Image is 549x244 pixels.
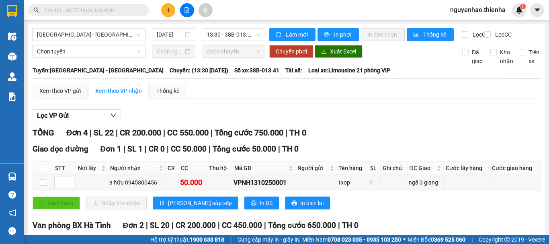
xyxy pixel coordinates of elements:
[338,178,367,187] div: 1xop
[342,221,358,230] span: TH 0
[123,221,144,230] span: Đơn 2
[180,177,205,188] div: 50.000
[211,128,213,137] span: |
[33,67,164,74] b: Tuyến: [GEOGRAPHIC_DATA] - [GEOGRAPHIC_DATA]
[172,221,174,230] span: |
[361,28,405,41] button: In đơn chọn
[234,178,294,188] div: VPNH1310250001
[33,128,54,137] span: TỔNG
[176,221,216,230] span: CR 200.000
[150,221,170,230] span: SL 20
[525,48,543,66] span: Trên xe
[166,7,171,13] span: plus
[328,236,401,243] strong: 0708 023 035 - 0935 103 250
[207,162,232,175] th: Thu hộ
[285,197,330,209] button: printerIn biên lai
[44,6,139,14] input: Tìm tên, số ĐT hoặc mã đơn
[161,3,175,17] button: plus
[497,48,516,66] span: Kho nhận
[123,144,125,154] span: |
[190,236,224,243] strong: 1900 633 818
[203,7,208,13] span: aim
[66,128,88,137] span: Đơn 4
[8,191,16,199] span: question-circle
[78,164,100,172] span: Nơi lấy
[530,3,544,17] button: caret-down
[37,45,141,57] span: Chọn tuyến
[410,164,435,172] span: ĐC Giao
[278,144,280,154] span: |
[408,235,465,244] span: Miền Bắc
[94,128,114,137] span: SL 22
[334,30,352,39] span: In phơi
[33,144,88,154] span: Giao dọc đường
[268,221,336,230] span: Tổng cước 650.000
[179,162,207,175] th: CC
[168,199,232,207] span: [PERSON_NAME] sắp xếp
[338,221,340,230] span: |
[167,144,169,154] span: |
[150,235,224,244] span: Hỗ trợ kỹ thuật:
[336,162,368,175] th: Tên hàng
[33,7,39,13] span: search
[33,221,111,230] span: Văn phòng BX Hà Tĩnh
[321,49,327,55] span: download
[276,32,283,38] span: sync
[251,200,256,207] span: printer
[110,112,117,119] span: down
[39,86,81,95] div: Xem theo VP gửi
[7,5,17,17] img: logo-vxr
[109,178,164,187] div: a hữu 0945800456
[156,86,179,95] div: Thống kê
[33,197,80,209] button: uploadGiao hàng
[8,227,16,235] span: message
[8,72,16,81] img: warehouse-icon
[199,3,213,17] button: aim
[215,128,283,137] span: Tổng cước 750.000
[492,30,513,39] span: Lọc CC
[286,30,309,39] span: Làm mới
[302,235,401,244] span: Miền Nam
[153,197,238,209] button: sort-ascending[PERSON_NAME] sắp xếp
[146,221,148,230] span: |
[127,144,143,154] span: SL 1
[207,45,260,57] span: Chọn chuyến
[504,237,510,242] span: copyright
[315,45,363,58] button: downloadXuất Excel
[490,162,541,175] th: Cước giao hàng
[234,66,279,75] span: Số xe: 38B-013.41
[157,30,183,39] input: 13/10/2025
[180,3,194,17] button: file-add
[444,5,512,15] span: nguyenhao.thienha
[145,144,147,154] span: |
[207,29,260,41] span: 13:30 - 38B-013.41
[407,28,454,41] button: bar-chartThống kê
[264,221,266,230] span: |
[403,238,406,241] span: ⚪️
[324,32,331,38] span: printer
[285,66,302,75] span: Tài xế:
[285,128,287,137] span: |
[469,48,486,66] span: Đã giao
[534,6,541,14] span: caret-down
[37,29,141,41] span: Hà Nội - Hà Tĩnh
[232,175,295,191] td: VPNH1310250001
[8,172,16,181] img: warehouse-icon
[8,52,16,61] img: warehouse-icon
[222,221,262,230] span: CC 450.000
[100,144,122,154] span: Đơn 1
[170,66,228,75] span: Chuyến: (13:30 [DATE])
[297,164,328,172] span: Người gửi
[53,162,76,175] th: STT
[116,128,118,137] span: |
[110,164,157,172] span: Người nhận
[86,197,147,209] button: downloadNhập kho nhận
[167,128,209,137] span: CC 550.000
[289,128,306,137] span: TH 0
[423,30,447,39] span: Thống kê
[218,221,220,230] span: |
[8,32,16,41] img: warehouse-icon
[230,235,231,244] span: |
[521,4,524,9] span: 1
[269,45,313,58] button: Chuyển phơi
